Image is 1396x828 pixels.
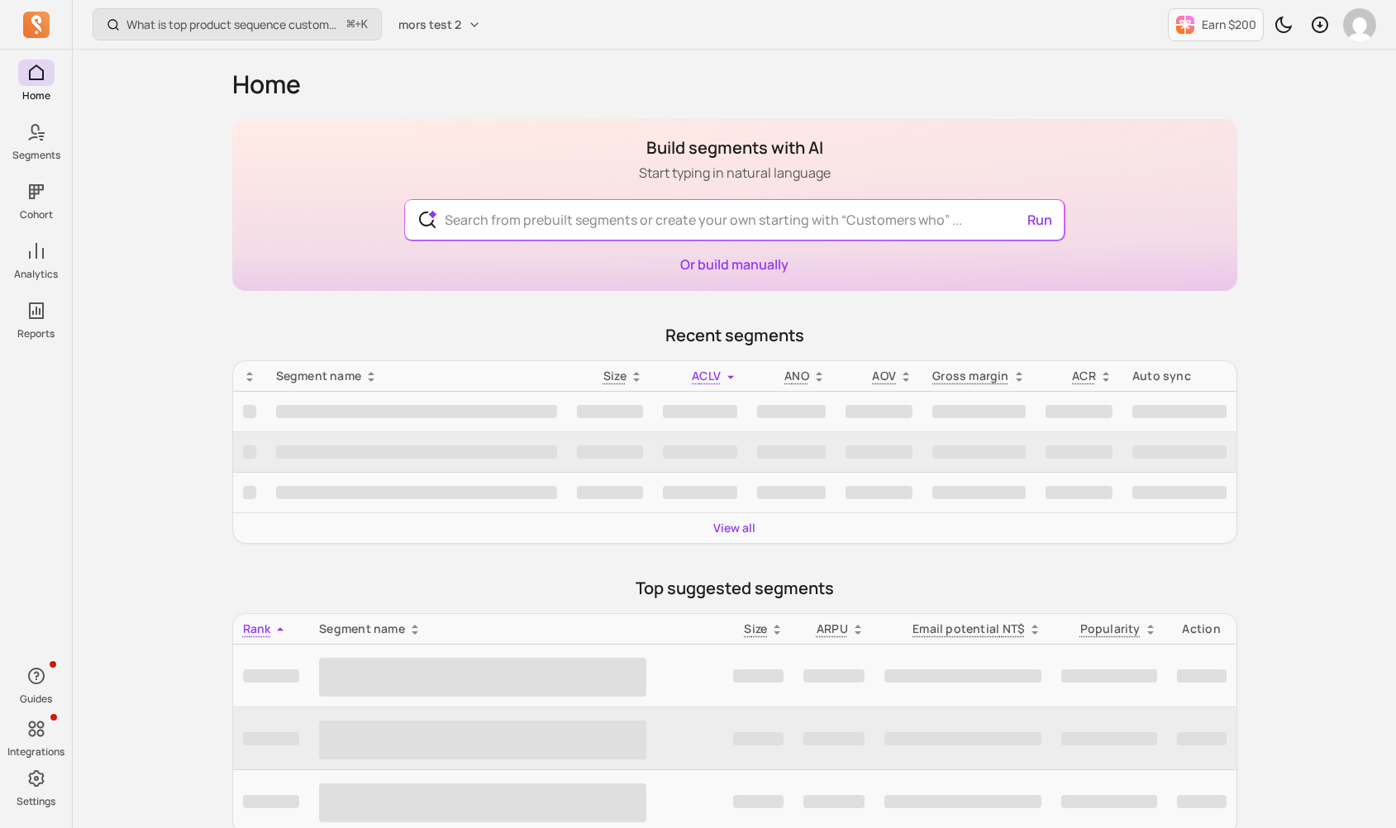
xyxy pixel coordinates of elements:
[817,621,848,637] p: ARPU
[932,368,1009,384] p: Gross margin
[1046,405,1113,418] span: ‌
[784,368,809,383] span: ANO
[243,795,300,808] span: ‌
[22,89,50,102] p: Home
[1267,8,1300,41] button: Toggle dark mode
[126,17,341,33] p: What is top product sequence customer purchase the most in last 90 days?
[1177,669,1227,683] span: ‌
[757,445,826,459] span: ‌
[1072,368,1096,384] p: ACR
[639,136,831,159] h1: Build segments with AI
[276,445,557,459] span: ‌
[243,669,300,683] span: ‌
[803,669,865,683] span: ‌
[846,405,912,418] span: ‌
[398,17,461,33] span: mors test 2
[663,486,737,499] span: ‌
[884,669,1041,683] span: ‌
[932,486,1026,499] span: ‌
[932,445,1026,459] span: ‌
[276,368,557,384] div: Segment name
[803,795,865,808] span: ‌
[319,721,646,759] span: ‌
[680,255,789,274] a: Or build manually
[347,16,368,33] span: +
[846,445,912,459] span: ‌
[1061,669,1157,683] span: ‌
[93,8,382,40] button: What is top product sequence customer purchase the most in last 90 days?⌘+K
[1021,203,1059,236] button: Run
[884,732,1041,745] span: ‌
[346,15,355,36] kbd: ⌘
[14,268,58,281] p: Analytics
[232,577,1237,600] p: Top suggested segments
[912,621,1025,637] p: Email potential NT$
[757,405,826,418] span: ‌
[243,621,271,636] span: Rank
[243,732,300,745] span: ‌
[243,486,256,499] span: ‌
[431,200,1037,240] input: Search from prebuilt segments or create your own starting with “Customers who” ...
[12,149,60,162] p: Segments
[276,486,557,499] span: ‌
[232,324,1237,347] p: Recent segments
[663,405,737,418] span: ‌
[1046,486,1113,499] span: ‌
[17,795,55,808] p: Settings
[692,368,721,383] span: ACLV
[319,621,712,637] div: Segment name
[319,658,646,697] span: ‌
[846,486,912,499] span: ‌
[1343,8,1376,41] img: avatar
[243,405,256,418] span: ‌
[1132,405,1227,418] span: ‌
[1177,795,1227,808] span: ‌
[17,327,55,340] p: Reports
[1080,621,1141,637] p: Popularity
[639,163,831,183] p: Start typing in natural language
[1177,732,1227,745] span: ‌
[713,520,755,536] a: View all
[733,669,784,683] span: ‌
[20,208,53,221] p: Cohort
[757,486,826,499] span: ‌
[388,10,491,40] button: mors test 2
[884,795,1041,808] span: ‌
[1132,368,1227,384] div: Auto sync
[803,732,865,745] span: ‌
[1202,17,1256,33] p: Earn $200
[733,795,784,808] span: ‌
[872,368,896,384] p: AOV
[1061,795,1157,808] span: ‌
[1061,732,1157,745] span: ‌
[1177,621,1227,637] div: Action
[1132,445,1227,459] span: ‌
[20,692,52,706] p: Guides
[18,659,55,709] button: Guides
[243,445,256,459] span: ‌
[7,745,64,759] p: Integrations
[577,405,643,418] span: ‌
[577,445,643,459] span: ‌
[1168,8,1264,41] button: Earn $200
[603,368,627,383] span: Size
[232,69,1237,99] h1: Home
[744,621,767,636] span: Size
[276,405,557,418] span: ‌
[319,783,646,822] span: ‌
[733,732,784,745] span: ‌
[1046,445,1113,459] span: ‌
[361,18,368,31] kbd: K
[663,445,737,459] span: ‌
[1132,486,1227,499] span: ‌
[932,405,1026,418] span: ‌
[577,486,643,499] span: ‌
